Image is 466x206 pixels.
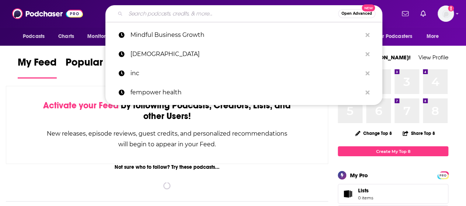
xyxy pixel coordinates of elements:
[351,129,396,138] button: Change Top 8
[399,7,411,20] a: Show notifications dropdown
[358,187,373,194] span: Lists
[362,4,375,11] span: New
[372,29,423,43] button: open menu
[66,56,128,73] span: Popular Feed
[130,64,362,83] p: inc
[18,56,57,73] span: My Feed
[66,56,128,78] a: Popular Feed
[340,189,355,199] span: Lists
[105,45,382,64] a: [DEMOGRAPHIC_DATA]
[438,172,447,178] a: PRO
[87,31,113,42] span: Monitoring
[438,6,454,22] button: Show profile menu
[43,100,291,122] div: by following Podcasts, Creators, Lists, and other Users!
[43,100,119,111] span: Activate your Feed
[18,56,57,78] a: My Feed
[58,31,74,42] span: Charts
[12,7,83,21] img: Podchaser - Follow, Share and Rate Podcasts
[341,12,372,15] span: Open Advanced
[130,25,362,45] p: Mindful Business Growth
[82,29,123,43] button: open menu
[427,31,439,42] span: More
[53,29,78,43] a: Charts
[338,9,375,18] button: Open AdvancedNew
[438,6,454,22] span: Logged in as mtraynor
[377,31,412,42] span: For Podcasters
[130,45,362,64] p: isf
[421,29,448,43] button: open menu
[358,195,373,200] span: 0 items
[105,64,382,83] a: inc
[350,172,368,179] div: My Pro
[23,31,45,42] span: Podcasts
[105,25,382,45] a: Mindful Business Growth
[438,6,454,22] img: User Profile
[105,83,382,102] a: fempower health
[358,187,369,194] span: Lists
[418,54,448,61] a: View Profile
[105,5,382,22] div: Search podcasts, credits, & more...
[6,164,328,170] div: Not sure who to follow? Try these podcasts...
[43,128,291,150] div: New releases, episode reviews, guest credits, and personalized recommendations will begin to appe...
[338,184,448,204] a: Lists
[417,7,429,20] a: Show notifications dropdown
[18,29,54,43] button: open menu
[448,6,454,11] svg: Add a profile image
[402,126,435,140] button: Share Top 8
[126,8,338,20] input: Search podcasts, credits, & more...
[130,83,362,102] p: fempower health
[338,146,448,156] a: Create My Top 8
